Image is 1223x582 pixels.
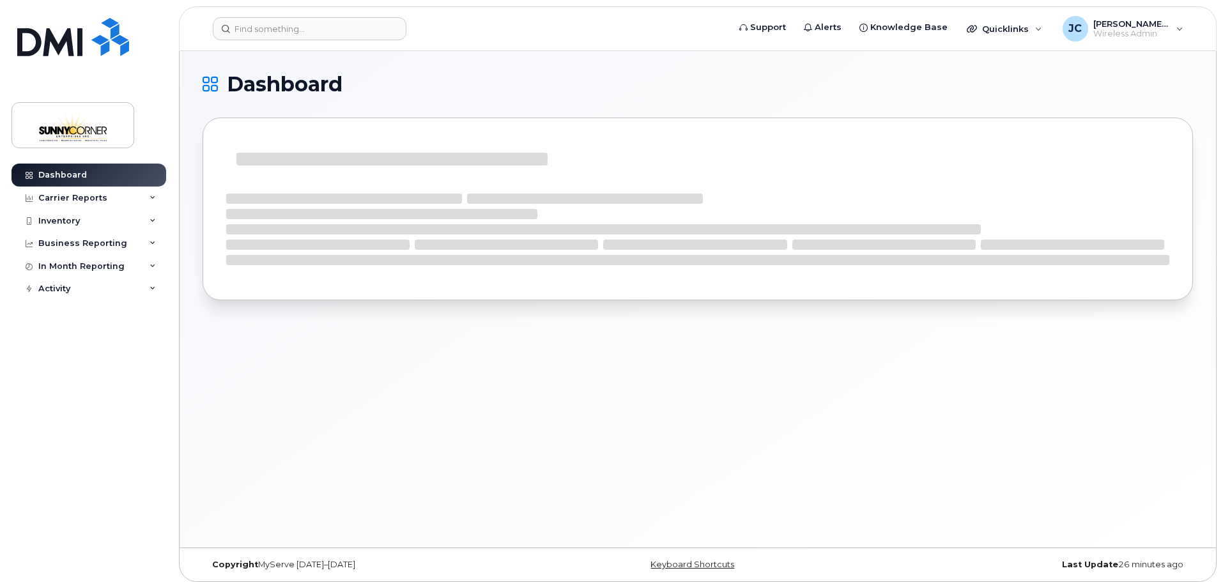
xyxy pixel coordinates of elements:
strong: Last Update [1062,560,1118,569]
span: Dashboard [227,75,342,94]
div: 26 minutes ago [863,560,1193,570]
div: MyServe [DATE]–[DATE] [203,560,533,570]
a: Keyboard Shortcuts [650,560,734,569]
strong: Copyright [212,560,258,569]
